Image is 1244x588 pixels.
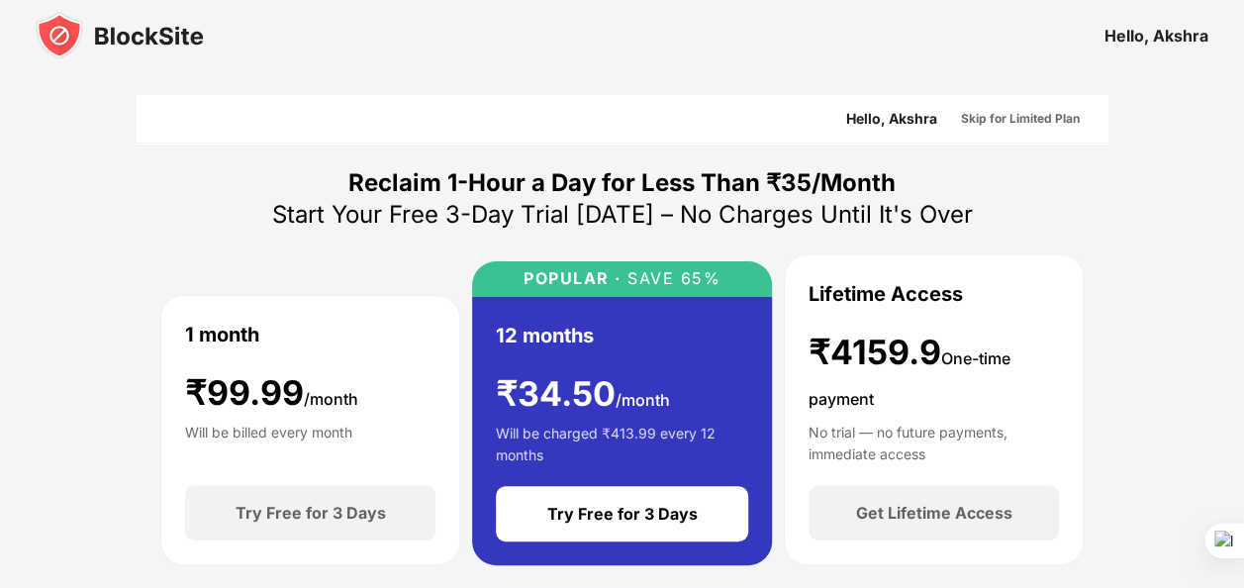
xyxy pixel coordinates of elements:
[622,269,721,288] div: SAVE 65%
[348,167,896,199] div: Reclaim 1-Hour a Day for Less Than ₹35/Month
[809,348,1010,409] span: One-time payment
[304,389,358,409] span: /month
[809,333,1059,414] div: ₹4159.9
[547,504,698,524] div: Try Free for 3 Days
[855,503,1011,523] div: Get Lifetime Access
[1104,26,1208,46] div: Hello, Akshra
[185,320,259,349] div: 1 month
[524,269,622,288] div: POPULAR ·
[809,279,963,309] div: Lifetime Access
[185,422,352,461] div: Will be billed every month
[961,109,1080,129] div: Skip for Limited Plan
[846,111,937,127] div: Hello, Akshra
[496,423,748,462] div: Will be charged ₹413.99 every 12 months
[616,390,670,410] span: /month
[496,321,594,350] div: 12 months
[185,373,358,414] div: ₹ 99.99
[36,12,204,59] img: blocksite-icon-black.svg
[236,503,386,523] div: Try Free for 3 Days
[809,422,1059,461] div: No trial — no future payments, immediate access
[496,374,670,415] div: ₹ 34.50
[272,199,973,231] div: Start Your Free 3-Day Trial [DATE] – No Charges Until It's Over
